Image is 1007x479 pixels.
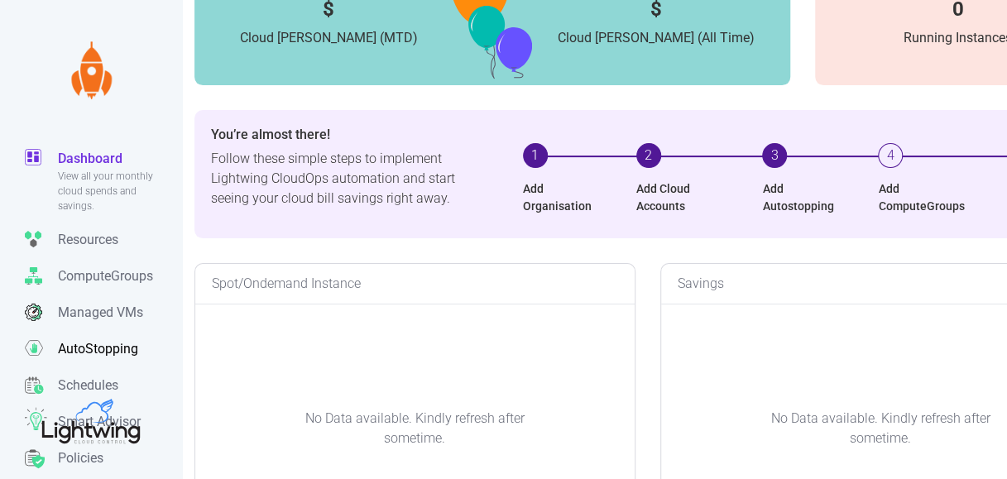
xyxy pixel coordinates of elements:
span: Add Cloud Accounts [636,180,738,215]
p: No Data available. Kindly refresh after sometime. [756,409,1005,448]
p: Follow these simple steps to implement Lightwing CloudOps automation and start seeing your cloud ... [211,149,486,208]
h4: Cloud [PERSON_NAME] (All Time) [555,30,757,46]
span: 4 [878,143,903,168]
span: Add ComputeGroups [878,180,983,215]
p: No Data available. Kindly refresh after sometime. [290,409,539,448]
a: Managed VMs [25,295,182,331]
p: AutoStopping [58,339,138,359]
p: Managed VMs [58,303,143,323]
p: Resources [58,230,118,250]
h6: You’re almost there! [211,127,486,142]
a: Schedules [25,367,182,404]
span: Add Organisation [523,180,611,215]
img: Lightwing [62,41,120,99]
a: DashboardView all your monthly cloud spends and savings. [25,141,182,222]
a: AutoStopping [25,331,182,367]
a: Smart Advisor [25,404,182,440]
span: 2 [636,143,661,168]
p: Schedules [58,376,118,395]
span: 1 [523,143,548,168]
span: View all your monthly cloud spends and savings. [58,169,170,213]
p: Dashboard [58,149,122,169]
a: Resources [25,222,182,258]
p: ComputeGroups [58,266,153,286]
a: Policies [25,440,182,477]
span: Add Autostopping [762,180,853,215]
h4: Cloud [PERSON_NAME] (MTD) [228,30,429,46]
a: ComputeGroups [25,258,182,295]
span: 3 [762,143,787,168]
p: Policies [58,448,103,468]
div: Spot/Ondemand Instance [195,264,635,304]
